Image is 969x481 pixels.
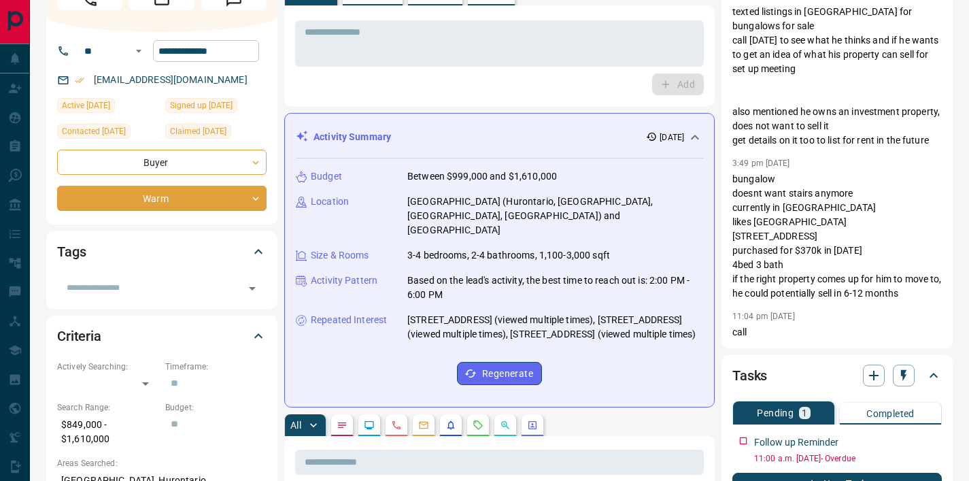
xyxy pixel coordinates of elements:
[62,99,110,112] span: Active [DATE]
[732,365,767,386] h2: Tasks
[407,273,703,302] p: Based on the lead's activity, the best time to reach out is: 2:00 PM - 6:00 PM
[57,457,267,469] p: Areas Searched:
[311,248,369,263] p: Size & Rooms
[754,435,838,450] p: Follow up Reminder
[527,420,538,431] svg: Agent Actions
[757,408,794,418] p: Pending
[311,273,377,288] p: Activity Pattern
[457,362,542,385] button: Regenerate
[407,313,703,342] p: [STREET_ADDRESS] (viewed multiple times), [STREET_ADDRESS] (viewed multiple times), [STREET_ADDRE...
[170,99,233,112] span: Signed up [DATE]
[407,195,703,237] p: [GEOGRAPHIC_DATA] (Hurontario, [GEOGRAPHIC_DATA], [GEOGRAPHIC_DATA], [GEOGRAPHIC_DATA]) and [GEOG...
[732,325,942,339] p: call
[313,130,391,144] p: Activity Summary
[418,420,429,431] svg: Emails
[732,312,795,321] p: 11:04 pm [DATE]
[364,420,375,431] svg: Lead Browsing Activity
[165,98,267,117] div: Tue Jun 03 2025
[311,169,342,184] p: Budget
[57,325,101,347] h2: Criteria
[57,241,86,263] h2: Tags
[57,235,267,268] div: Tags
[407,248,610,263] p: 3-4 bedrooms, 2-4 bathrooms, 1,100-3,000 sqft
[311,195,349,209] p: Location
[407,169,557,184] p: Between $999,000 and $1,610,000
[754,452,942,465] p: 11:00 a.m. [DATE] - Overdue
[57,320,267,352] div: Criteria
[732,172,942,301] p: bungalow doesnt want stairs anymore currently in [GEOGRAPHIC_DATA] likes [GEOGRAPHIC_DATA] [STREE...
[131,43,147,59] button: Open
[660,131,684,144] p: [DATE]
[57,414,158,450] p: $849,000 - $1,610,000
[296,125,703,150] div: Activity Summary[DATE]
[866,409,915,418] p: Completed
[165,361,267,373] p: Timeframe:
[75,76,84,85] svg: Email Verified
[473,420,483,431] svg: Requests
[391,420,402,431] svg: Calls
[165,401,267,414] p: Budget:
[802,408,807,418] p: 1
[170,125,226,138] span: Claimed [DATE]
[337,420,347,431] svg: Notes
[57,361,158,373] p: Actively Searching:
[94,74,248,85] a: [EMAIL_ADDRESS][DOMAIN_NAME]
[243,279,262,298] button: Open
[62,125,126,138] span: Contacted [DATE]
[57,150,267,175] div: Buyer
[57,98,158,117] div: Wed Jul 23 2025
[500,420,511,431] svg: Opportunities
[732,5,942,148] p: texted listings in [GEOGRAPHIC_DATA] for bungalows for sale call [DATE] to see what he thinks and...
[165,124,267,143] div: Tue Jun 03 2025
[311,313,387,327] p: Repeated Interest
[57,124,158,143] div: Tue Jun 03 2025
[290,420,301,430] p: All
[57,401,158,414] p: Search Range:
[57,186,267,211] div: Warm
[732,159,790,168] p: 3:49 pm [DATE]
[445,420,456,431] svg: Listing Alerts
[732,359,942,392] div: Tasks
